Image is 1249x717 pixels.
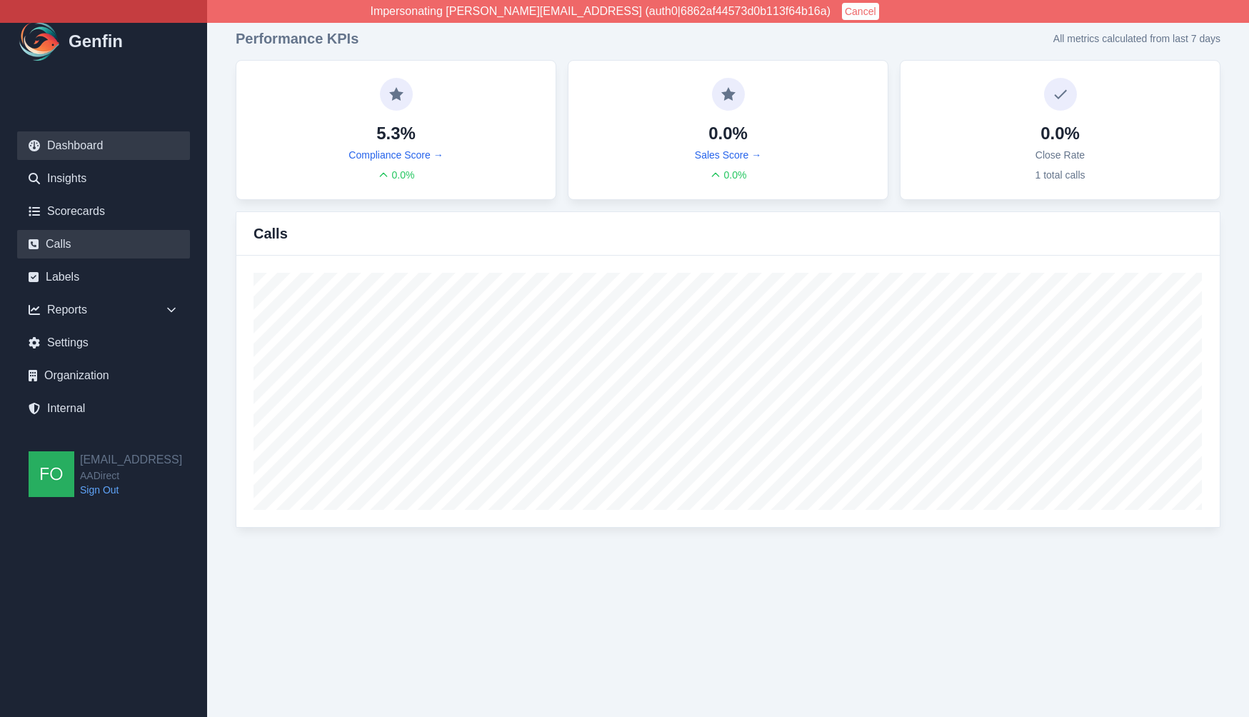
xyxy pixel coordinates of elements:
p: Close Rate [1035,148,1085,162]
div: Reports [17,296,190,324]
h2: [EMAIL_ADDRESS] [80,451,182,468]
a: Labels [17,263,190,291]
img: Logo [17,19,63,64]
h3: Performance KPIs [236,29,358,49]
a: Settings [17,329,190,357]
span: AADirect [80,468,182,483]
a: Calls [17,230,190,259]
h4: 5.3% [376,122,416,145]
a: Insights [17,164,190,193]
div: 0.0 % [710,168,747,182]
a: Compliance Score → [348,148,443,162]
h3: Calls [254,224,288,244]
a: Scorecards [17,197,190,226]
h4: 0.0% [708,122,748,145]
h1: Genfin [69,30,123,53]
p: 1 total calls [1035,168,1085,182]
p: All metrics calculated from last 7 days [1053,31,1220,46]
img: founders@genfin.ai [29,451,74,497]
button: Cancel [842,3,879,20]
div: 0.0 % [378,168,415,182]
h4: 0.0% [1040,122,1080,145]
a: Organization [17,361,190,390]
a: Internal [17,394,190,423]
a: Dashboard [17,131,190,160]
a: Sales Score → [695,148,761,162]
a: Sign Out [80,483,182,497]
